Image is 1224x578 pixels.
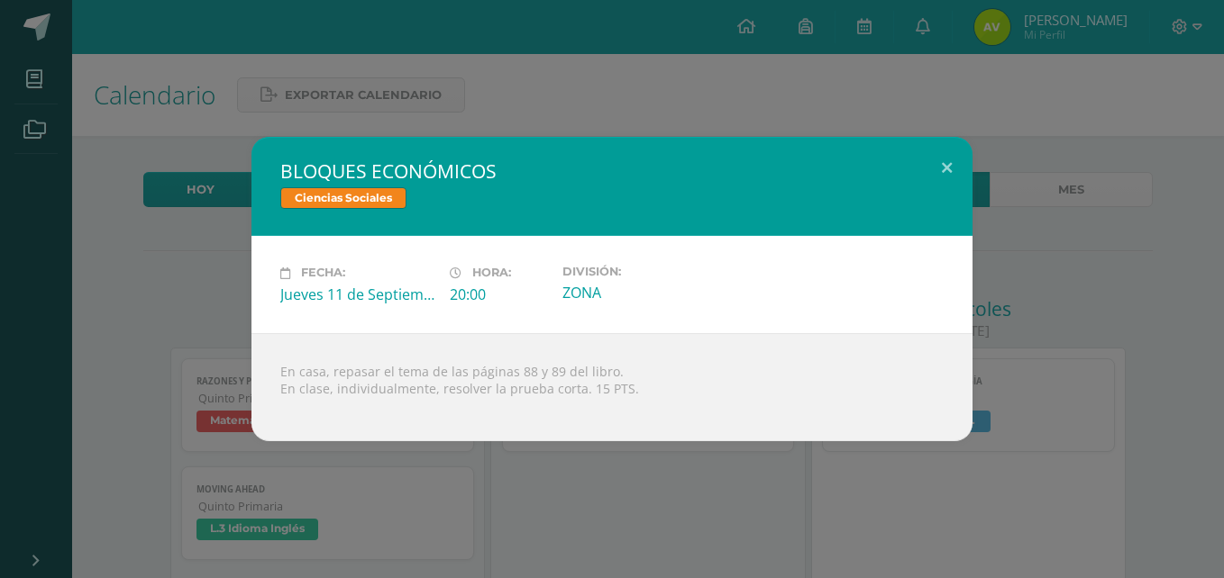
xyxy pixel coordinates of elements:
[301,266,345,280] span: Fecha:
[251,333,973,441] div: En casa, repasar el tema de las páginas 88 y 89 del libro. En clase, individualmente, resolver la...
[280,158,944,184] h2: BLOQUES ECONÓMICOS
[562,283,717,303] div: ZONA
[280,284,435,304] div: Jueves 11 de Septiembre
[562,265,717,278] label: División:
[921,137,973,198] button: Close (Esc)
[472,266,511,280] span: Hora:
[450,284,548,304] div: 20:00
[280,187,406,209] span: Ciencias Sociales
